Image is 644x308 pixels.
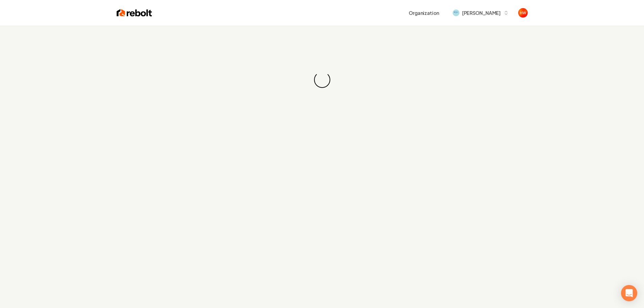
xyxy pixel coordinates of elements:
[312,70,332,90] div: Loading
[518,8,528,18] img: HSA Websites
[453,9,459,16] img: Bennys Bubble
[117,8,152,18] img: Rebolt Logo
[621,285,637,301] div: Open Intercom Messenger
[405,7,443,19] button: Organization
[518,8,528,18] button: Open user button
[462,9,500,17] span: [PERSON_NAME]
